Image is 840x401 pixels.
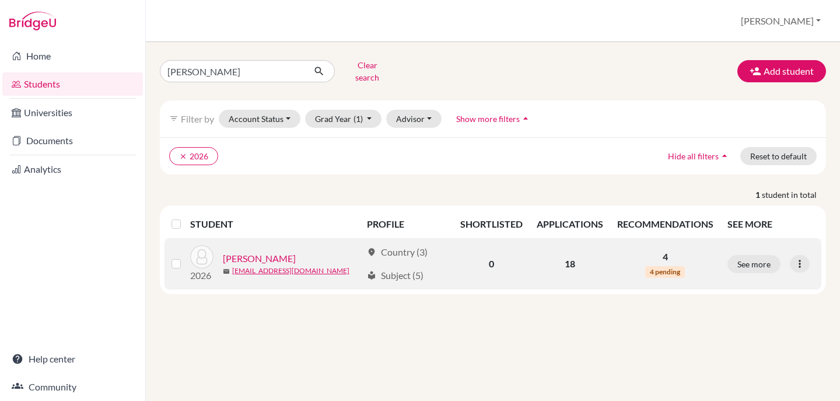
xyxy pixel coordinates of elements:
p: 2026 [190,269,213,283]
span: 4 pending [645,266,685,278]
i: filter_list [169,114,178,123]
span: mail [223,268,230,275]
th: APPLICATIONS [530,210,610,238]
a: Universities [2,101,143,124]
img: Bridge-U [9,12,56,30]
td: 0 [453,238,530,290]
span: location_on [367,247,376,257]
button: clear2026 [169,147,218,165]
th: SHORTLISTED [453,210,530,238]
a: [PERSON_NAME] [223,252,296,266]
input: Find student by name... [160,60,304,82]
span: Hide all filters [668,151,719,161]
p: 4 [617,250,713,264]
span: student in total [762,189,826,201]
th: STUDENT [190,210,360,238]
i: arrow_drop_up [520,113,531,124]
a: [EMAIL_ADDRESS][DOMAIN_NAME] [232,266,349,276]
th: PROFILE [360,210,453,238]
span: Show more filters [456,114,520,124]
td: 18 [530,238,610,290]
i: clear [179,152,187,161]
div: Country (3) [367,245,428,259]
a: Analytics [2,158,143,181]
div: Subject (5) [367,269,423,283]
a: Help center [2,347,143,371]
button: Show more filtersarrow_drop_up [446,110,541,128]
span: Filter by [181,113,214,124]
strong: 1 [755,189,762,201]
th: SEE MORE [720,210,821,238]
a: Community [2,375,143,399]
button: Reset to default [740,147,817,165]
a: Documents [2,129,143,152]
a: Students [2,72,143,96]
button: See more [727,255,780,273]
button: Add student [737,60,826,82]
button: [PERSON_NAME] [736,10,826,32]
th: RECOMMENDATIONS [610,210,720,238]
button: Advisor [386,110,442,128]
button: Clear search [335,56,400,86]
i: arrow_drop_up [719,150,730,162]
span: (1) [353,114,363,124]
button: Grad Year(1) [305,110,382,128]
a: Home [2,44,143,68]
button: Hide all filtersarrow_drop_up [658,147,740,165]
span: local_library [367,271,376,280]
img: Kawakami, Rick [190,245,213,269]
button: Account Status [219,110,300,128]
